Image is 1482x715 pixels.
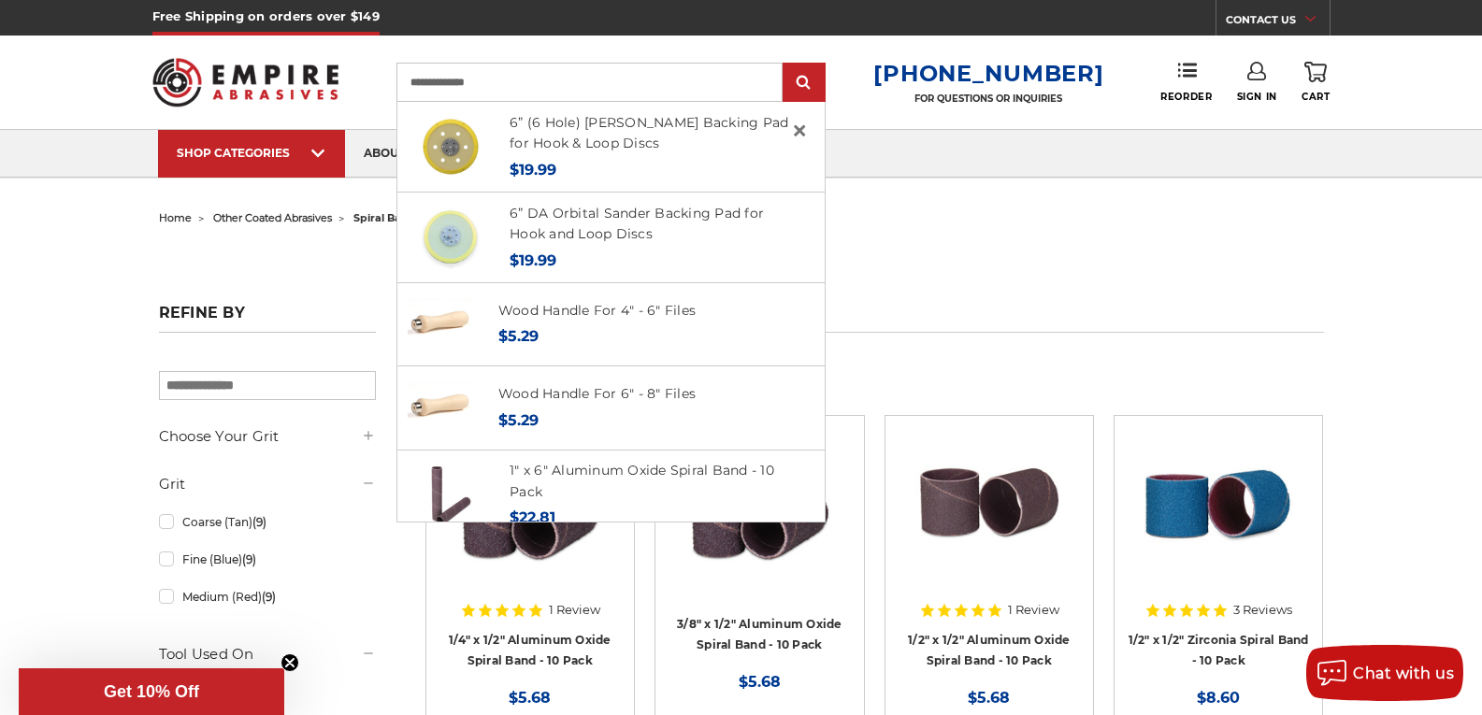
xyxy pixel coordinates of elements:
[353,211,422,224] span: spiral bands
[510,508,555,526] span: $22.81
[152,46,339,119] img: Empire Abrasives
[510,114,788,152] a: 6” (6 Hole) [PERSON_NAME] Backing Pad for Hook & Loop Discs
[252,515,266,529] span: (9)
[281,653,299,672] button: Close teaser
[498,302,696,319] a: Wood Handle For 4" - 6" Files
[159,473,376,495] h5: Grit
[873,93,1103,105] p: FOR QUESTIONS OR INQUIRIES
[159,506,376,538] a: Coarse (Tan)
[159,425,376,448] h5: Choose Your Grit
[345,130,442,178] a: about us
[1128,429,1309,610] a: 1/2" x 1/2" Spiral Bands Zirconia Aluminum
[785,64,823,102] input: Submit
[1233,604,1292,616] span: 3 Reviews
[968,689,1010,707] span: $5.68
[104,682,199,701] span: Get 10% Off
[498,327,539,345] span: $5.29
[739,673,781,691] span: $5.68
[159,211,192,224] a: home
[408,377,471,439] img: File Handle
[1302,91,1330,103] span: Cart
[509,689,551,707] span: $5.68
[1353,665,1454,682] span: Chat with us
[498,385,696,402] a: Wood Handle For 6" - 8" Files
[1302,62,1330,103] a: Cart
[262,590,276,604] span: (9)
[419,206,482,269] img: 6” DA Orbital Sander Backing Pad for Hook and Loop Discs
[177,146,326,160] div: SHOP CATEGORIES
[510,205,764,243] a: 6” DA Orbital Sander Backing Pad for Hook and Loop Discs
[677,617,842,652] a: 3/8" x 1/2" Aluminum Oxide Spiral Band - 10 Pack
[1226,9,1330,36] a: CONTACT US
[419,464,482,527] img: 1" x 6" Spiral Bands Aluminum Oxide
[1129,633,1309,668] a: 1/2" x 1/2" Zirconia Spiral Band - 10 Pack
[914,429,1064,579] img: 1/2" x 1/2" Spiral Bands Aluminum Oxide
[899,429,1080,610] a: 1/2" x 1/2" Spiral Bands Aluminum Oxide
[242,552,256,566] span: (9)
[1160,62,1212,102] a: Reorder
[1008,604,1059,616] span: 1 Review
[213,211,332,224] a: other coated abrasives
[908,633,1071,668] a: 1/2" x 1/2" Aluminum Oxide Spiral Band - 10 Pack
[784,116,814,146] a: Close
[1144,429,1293,579] img: 1/2" x 1/2" Spiral Bands Zirconia Aluminum
[1197,689,1240,707] span: $8.60
[159,304,376,333] h5: Refine by
[1306,645,1463,701] button: Chat with us
[159,643,376,665] h5: Tool Used On
[19,668,284,715] div: Get 10% OffClose teaser
[159,543,376,576] a: Fine (Blue)
[510,161,556,179] span: $19.99
[873,60,1103,87] a: [PHONE_NUMBER]
[549,604,600,616] span: 1 Review
[1160,91,1212,103] span: Reorder
[510,462,774,500] a: 1" x 6" Aluminum Oxide Spiral Band - 10 Pack
[159,580,376,613] a: Medium (Red)
[408,293,471,356] img: File Handle
[421,293,1324,333] h1: spiral bands
[791,112,808,149] span: ×
[419,115,482,179] img: 6” (6 Hole) DA Sander Backing Pad for Hook & Loop Discs
[1237,91,1277,103] span: Sign In
[449,633,612,668] a: 1/4" x 1/2" Aluminum Oxide Spiral Band - 10 Pack
[510,251,556,269] span: $19.99
[498,411,539,429] span: $5.29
